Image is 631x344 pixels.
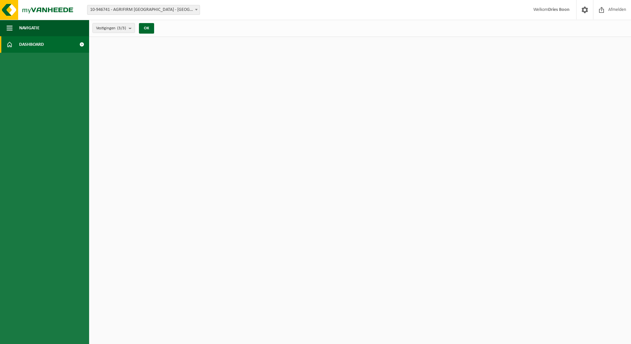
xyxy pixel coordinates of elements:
button: Vestigingen(3/3) [92,23,135,33]
strong: Dries Boon [548,7,570,12]
span: Dashboard [19,36,44,53]
span: Vestigingen [96,23,126,33]
count: (3/3) [117,26,126,30]
button: OK [139,23,154,34]
span: 10-946741 - AGRIFIRM BELGIUM - DRONGEN [87,5,200,14]
span: Navigatie [19,20,40,36]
